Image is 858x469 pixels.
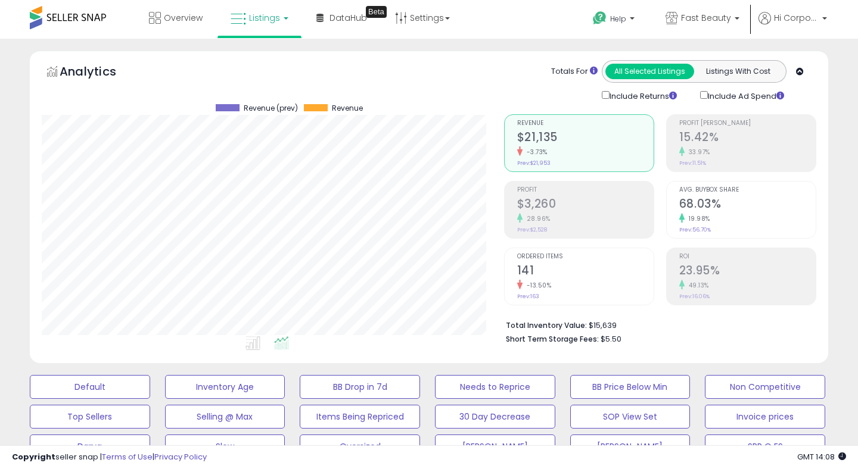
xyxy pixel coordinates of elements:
button: SPP Q ES [705,434,825,458]
button: [PERSON_NAME] [435,434,555,458]
h2: 68.03% [679,197,816,213]
small: Prev: 163 [517,293,539,300]
button: Items Being Repriced [300,405,420,429]
span: Listings [249,12,280,24]
button: Darya [30,434,150,458]
a: Help [583,2,646,39]
span: $5.50 [601,333,621,345]
i: Get Help [592,11,607,26]
button: BB Drop in 7d [300,375,420,399]
span: Revenue (prev) [244,104,298,112]
span: Revenue [332,104,363,112]
small: Prev: 11.51% [679,160,706,167]
span: DataHub [329,12,367,24]
button: Listings With Cost [694,64,782,79]
span: Fast Beauty [681,12,731,24]
small: 49.13% [685,281,709,290]
div: seller snap | | [12,452,207,463]
h2: 15.42% [679,130,816,146]
button: All Selected Listings [605,64,694,79]
button: SOP View Set [570,405,691,429]
span: Ordered Items [517,254,654,260]
h2: $21,135 [517,130,654,146]
b: Short Term Storage Fees: [506,334,599,344]
span: Overview [164,12,203,24]
span: Help [610,14,626,24]
button: Needs to Reprice [435,375,555,399]
button: Top Sellers [30,405,150,429]
button: Slow [165,434,285,458]
small: Prev: $2,528 [517,226,547,233]
a: Terms of Use [102,451,153,462]
small: Prev: 16.06% [679,293,710,300]
button: BB Price Below Min [570,375,691,399]
small: Prev: 56.70% [679,226,711,233]
span: Profit [517,187,654,193]
small: Prev: $21,953 [517,160,551,167]
span: Profit [PERSON_NAME] [679,120,816,127]
button: [PERSON_NAME] [570,434,691,458]
span: Hi Corporate [774,12,819,24]
small: -13.50% [523,281,552,290]
span: ROI [679,254,816,260]
h5: Analytics [60,63,139,83]
div: Tooltip anchor [366,6,387,18]
small: 19.98% [685,214,710,223]
button: Inventory Age [165,375,285,399]
span: Revenue [517,120,654,127]
button: 30 Day Decrease [435,405,555,429]
span: Avg. Buybox Share [679,187,816,193]
div: Include Returns [593,89,691,102]
strong: Copyright [12,451,55,462]
button: Non Competitive [705,375,825,399]
li: $15,639 [506,317,807,332]
a: Privacy Policy [154,451,207,462]
small: 33.97% [685,148,710,157]
div: Totals For [551,66,598,77]
small: 28.96% [523,214,551,223]
a: Hi Corporate [758,12,827,39]
button: Invoice prices [705,405,825,429]
button: Default [30,375,150,399]
h2: $3,260 [517,197,654,213]
span: 2025-09-10 14:08 GMT [797,451,846,462]
small: -3.73% [523,148,548,157]
button: Selling @ Max [165,405,285,429]
div: Include Ad Spend [691,89,803,102]
b: Total Inventory Value: [506,320,587,330]
h2: 23.95% [679,264,816,280]
h2: 141 [517,264,654,280]
button: Oversized [300,434,420,458]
